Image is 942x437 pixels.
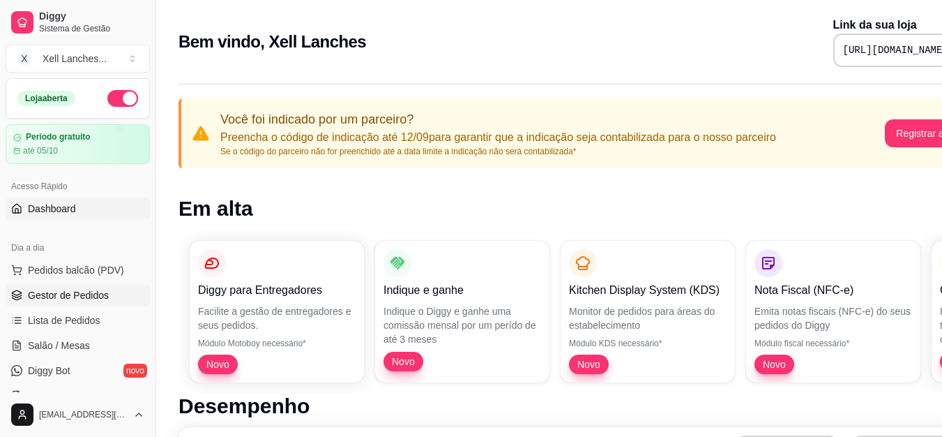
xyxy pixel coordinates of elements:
[23,145,58,156] article: até 05/10
[17,91,75,106] div: Loja aberta
[6,334,150,357] a: Salão / Mesas
[107,90,138,107] button: Alterar Status
[6,259,150,281] button: Pedidos balcão (PDV)
[220,110,776,129] p: Você foi indicado por um parceiro?
[198,338,356,349] p: Módulo Motoboy necessário*
[198,304,356,332] p: Facilite a gestão de entregadores e seus pedidos.
[754,304,912,332] p: Emita notas fiscais (NFC-e) do seus pedidos do Diggy
[561,241,735,383] button: Kitchen Display System (KDS)Monitor de pedidos para áreas do estabelecimentoMódulo KDS necessário...
[201,357,235,371] span: Novo
[6,45,150,73] button: Select a team
[17,52,31,66] span: X
[6,198,150,220] a: Dashboard
[383,282,541,299] p: Indique e ganhe
[746,241,920,383] button: Nota Fiscal (NFC-e)Emita notas fiscais (NFC-e) do seus pedidos do DiggyMódulo fiscal necessário*Novo
[28,364,70,378] span: Diggy Bot
[28,202,76,216] span: Dashboard
[39,10,144,23] span: Diggy
[6,309,150,332] a: Lista de Pedidos
[28,313,100,327] span: Lista de Pedidos
[572,357,606,371] span: Novo
[190,241,364,383] button: Diggy para EntregadoresFacilite a gestão de entregadores e seus pedidos.Módulo Motoboy necessário...
[198,282,356,299] p: Diggy para Entregadores
[6,6,150,39] a: DiggySistema de Gestão
[757,357,791,371] span: Novo
[28,339,90,353] span: Salão / Mesas
[6,385,150,407] a: KDS
[43,52,107,66] div: Xell Lanches ...
[39,409,128,420] span: [EMAIL_ADDRESS][DOMAIN_NAME]
[569,282,727,299] p: Kitchen Display System (KDS)
[569,304,727,332] p: Monitor de pedidos para áreas do estabelecimento
[6,124,150,164] a: Período gratuitoaté 05/10
[6,284,150,306] a: Gestor de Pedidos
[28,389,48,403] span: KDS
[754,282,912,299] p: Nota Fiscal (NFC-e)
[39,23,144,34] span: Sistema de Gestão
[6,175,150,198] div: Acesso Rápido
[375,241,549,383] button: Indique e ganheIndique o Diggy e ganhe uma comissão mensal por um perído de até 3 mesesNovo
[28,263,124,277] span: Pedidos balcão (PDV)
[26,132,91,142] article: Período gratuito
[754,338,912,349] p: Módulo fiscal necessário*
[6,398,150,431] button: [EMAIL_ADDRESS][DOMAIN_NAME]
[569,338,727,349] p: Módulo KDS necessário*
[6,237,150,259] div: Dia a dia
[220,129,776,146] p: Preencha o código de indicação até 12/09 para garantir que a indicação seja contabilizada para o ...
[6,360,150,382] a: Diggy Botnovo
[220,146,776,157] p: Se o código do parceiro não for preenchido até a data limite a indicação não será contabilizada*
[28,288,109,302] span: Gestor de Pedidos
[386,355,420,369] span: Novo
[383,304,541,346] p: Indique o Diggy e ganhe uma comissão mensal por um perído de até 3 meses
[178,31,366,53] h2: Bem vindo, Xell Lanches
